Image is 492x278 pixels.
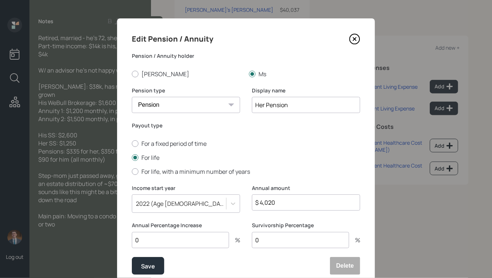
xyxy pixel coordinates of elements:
label: Pension type [132,87,240,94]
label: For life [132,154,360,162]
label: [PERSON_NAME] [132,70,243,78]
button: Delete [330,257,360,275]
label: Ms [249,70,360,78]
label: For life, with a minimum number of years [132,168,360,176]
label: Annual Percentage Increase [132,222,240,229]
label: Payout type [132,122,360,129]
button: Save [132,257,164,275]
label: Pension / Annuity holder [132,52,360,60]
label: Income start year [132,184,240,192]
h4: Edit Pension / Annuity [132,33,213,45]
div: Save [141,261,155,271]
label: Display name [252,87,360,94]
label: Survivorship Percentage [252,222,360,229]
div: % [229,237,240,243]
div: % [349,237,360,243]
label: For a fixed period of time [132,140,360,148]
label: Annual amount [252,184,360,192]
div: 2022 (Age [DEMOGRAPHIC_DATA], 68) [136,200,227,208]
